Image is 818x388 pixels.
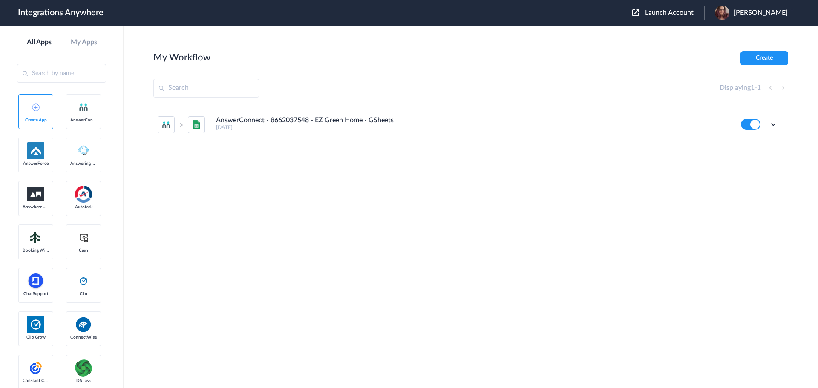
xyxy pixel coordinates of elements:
span: Clio [70,291,97,296]
span: 1 [757,84,761,91]
img: answerconnect-logo.svg [78,102,89,112]
img: launch-acct-icon.svg [632,9,639,16]
span: Constant Contact [23,378,49,383]
input: Search by name [17,64,106,83]
span: Anywhere Works [23,204,49,210]
span: 1 [751,84,755,91]
h5: [DATE] [216,124,729,130]
input: Search [153,79,259,98]
img: 20240306-150956.jpg [715,6,729,20]
a: All Apps [17,38,62,46]
span: Launch Account [645,9,694,16]
span: ChatSupport [23,291,49,296]
span: Cash [70,248,97,253]
button: Launch Account [632,9,704,17]
h4: AnswerConnect - 8662037548 - EZ Green Home - GSheets [216,116,394,124]
a: My Apps [62,38,107,46]
button: Create [740,51,788,65]
span: [PERSON_NAME] [734,9,788,17]
img: add-icon.svg [32,103,40,111]
img: cash-logo.svg [78,233,89,243]
img: Setmore_Logo.svg [27,230,44,245]
h1: Integrations Anywhere [18,8,104,18]
img: autotask.png [75,186,92,203]
img: aww.png [27,187,44,201]
img: Answering_service.png [75,142,92,159]
span: Create App [23,118,49,123]
img: af-app-logo.svg [27,142,44,159]
img: connectwise.png [75,316,92,333]
img: distributedSource.png [75,359,92,377]
span: Booking Widget [23,248,49,253]
span: Answering Service [70,161,97,166]
span: DS Task [70,378,97,383]
span: AnswerConnect [70,118,97,123]
img: Clio.jpg [27,316,44,333]
span: Clio Grow [23,335,49,340]
img: constant-contact.svg [27,359,44,377]
img: clio-logo.svg [78,276,89,286]
span: Autotask [70,204,97,210]
span: ConnectWise [70,335,97,340]
img: chatsupport-icon.svg [27,273,44,290]
h4: Displaying - [720,84,761,92]
h2: My Workflow [153,52,210,63]
span: AnswerForce [23,161,49,166]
